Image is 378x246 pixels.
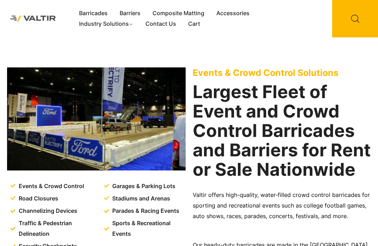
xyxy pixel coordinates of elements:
[193,190,371,222] p: Valtir offers high-quality, water-filled crowd control barricades for sporting and recreational e...
[146,8,210,19] a: Composite Matting
[17,206,77,216] span: Channelizing Devices
[110,193,170,204] span: Stadiums and Arenas
[5,11,61,27] img: Valtir Rentals
[193,82,371,179] h2: Largest Fleet of Event and Crowd Control Barricades and Barriers for Rent or Sale Nationwide
[110,218,187,239] span: Sports & Recreational Events
[73,19,140,29] a: Industry Solutions
[210,8,256,19] a: Accessories
[17,193,58,204] span: Road Closures
[17,181,84,192] span: Events & Crowd Control
[110,206,179,216] span: Parades & Racing Events
[182,19,206,29] a: Cart
[110,181,175,192] span: Garages & Parking Lots
[114,8,146,19] a: Barriers
[17,218,97,239] span: Traffic & Pedestrian Delineation
[139,19,182,29] a: Contact Us
[193,67,371,78] p: Events & Crowd Control Solutions
[73,8,114,19] a: Barricades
